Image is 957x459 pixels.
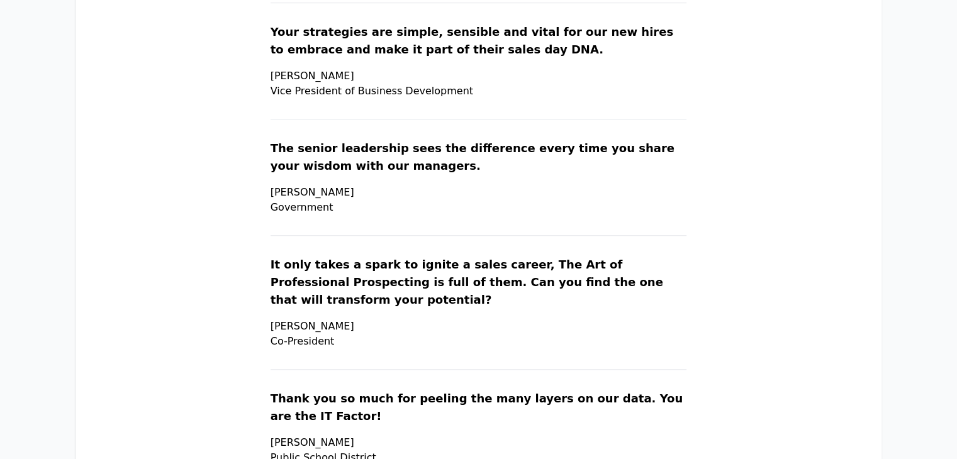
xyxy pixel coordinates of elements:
[271,256,687,319] p: It only takes a spark to ignite a sales career, The Art of Professional Prospecting is full of th...
[271,319,687,349] p: [PERSON_NAME] Co-President
[271,390,687,435] p: Thank you so much for peeling the many layers on our data. You are the IT Factor!
[271,69,687,99] p: [PERSON_NAME] Vice President of Business Development
[271,185,687,215] p: [PERSON_NAME] Government
[271,23,687,69] p: Your strategies are simple, sensible and vital for our new hires to embrace and make it part of t...
[271,140,687,185] p: The senior leadership sees the difference every time you share your wisdom with our managers.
